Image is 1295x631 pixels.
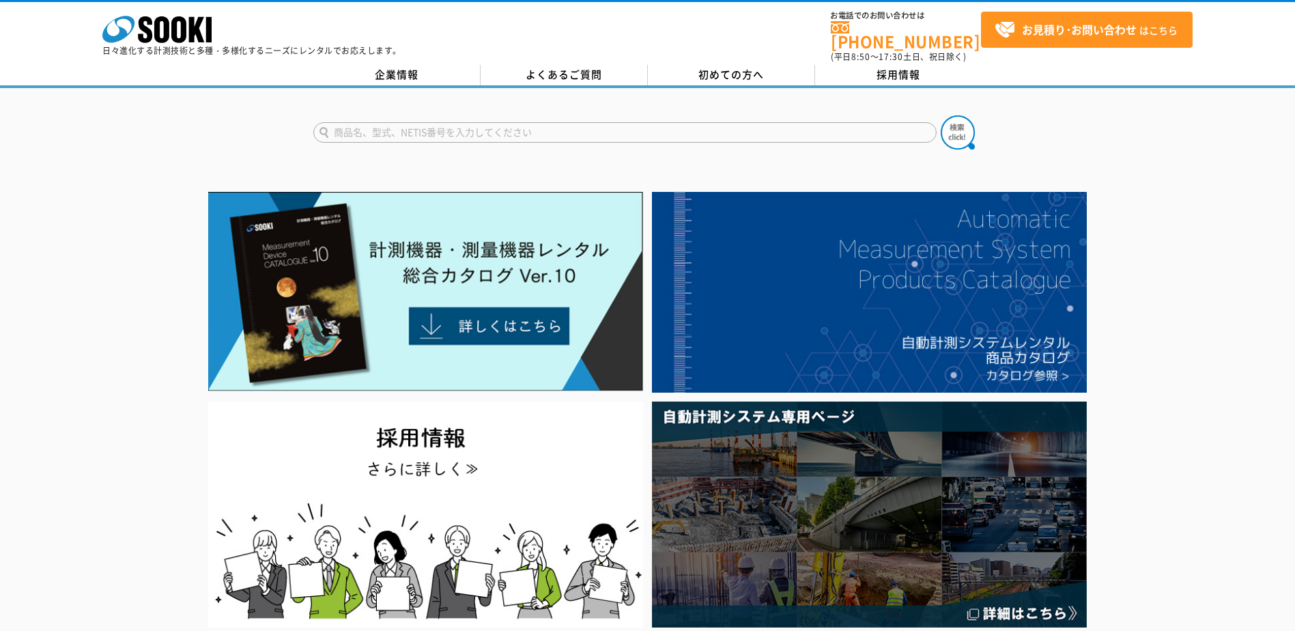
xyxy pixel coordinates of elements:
[941,115,975,150] img: btn_search.png
[1022,21,1137,38] strong: お見積り･お問い合わせ
[995,20,1178,40] span: はこちら
[313,122,937,143] input: 商品名、型式、NETIS番号を入力してください
[208,402,643,628] img: SOOKI recruit
[648,65,815,85] a: 初めての方へ
[652,192,1087,393] img: 自動計測システムカタログ
[851,51,870,63] span: 8:50
[313,65,481,85] a: 企業情報
[652,402,1087,628] img: 自動計測システム専用ページ
[981,12,1193,48] a: お見積り･お問い合わせはこちら
[815,65,982,85] a: 採用情報
[102,46,401,55] p: 日々進化する計測技術と多種・多様化するニーズにレンタルでお応えします。
[879,51,903,63] span: 17:30
[208,192,643,391] img: Catalog Ver10
[698,67,764,82] span: 初めての方へ
[481,65,648,85] a: よくあるご質問
[831,12,981,20] span: お電話でのお問い合わせは
[831,51,966,63] span: (平日 ～ 土日、祝日除く)
[831,21,981,49] a: [PHONE_NUMBER]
